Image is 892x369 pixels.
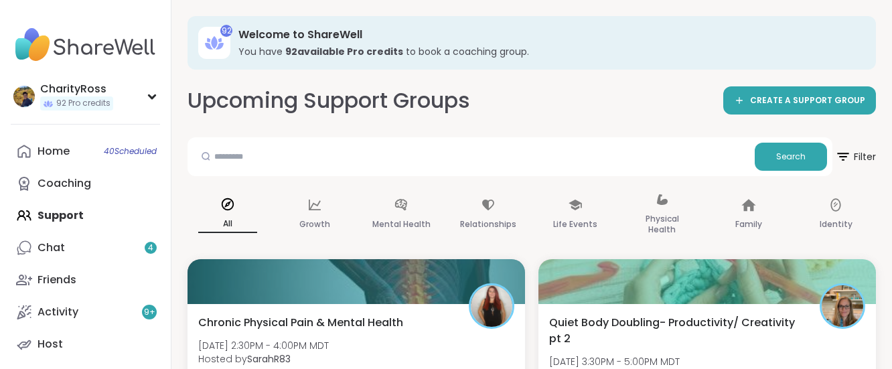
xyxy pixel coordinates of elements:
[11,232,160,264] a: Chat4
[553,216,597,232] p: Life Events
[11,135,160,167] a: Home40Scheduled
[549,355,711,368] span: [DATE] 3:30PM - 5:00PM MDT
[11,21,160,68] img: ShareWell Nav Logo
[104,146,157,157] span: 40 Scheduled
[299,216,330,232] p: Growth
[188,86,470,116] h2: Upcoming Support Groups
[238,45,857,58] h3: You have to book a coaching group.
[755,143,827,171] button: Search
[471,285,512,327] img: SarahR83
[723,86,876,115] a: CREATE A SUPPORT GROUP
[11,328,160,360] a: Host
[198,216,257,233] p: All
[776,151,806,163] span: Search
[549,315,805,347] span: Quiet Body Doubling- Productivity/ Creativity pt 2
[822,285,863,327] img: Jill_LadyOfTheMountain
[38,240,65,255] div: Chat
[835,141,876,173] span: Filter
[11,296,160,328] a: Activity9+
[198,339,329,352] span: [DATE] 2:30PM - 4:00PM MDT
[38,305,78,319] div: Activity
[372,216,431,232] p: Mental Health
[285,45,403,58] b: 92 available Pro credit s
[40,82,113,96] div: CharityRoss
[56,98,110,109] span: 92 Pro credits
[198,352,329,366] span: Hosted by
[13,86,35,107] img: CharityRoss
[247,352,291,366] b: SarahR83
[11,167,160,200] a: Coaching
[144,307,155,318] span: 9 +
[238,27,857,42] h3: Welcome to ShareWell
[735,216,762,232] p: Family
[820,216,852,232] p: Identity
[198,315,403,331] span: Chronic Physical Pain & Mental Health
[11,264,160,296] a: Friends
[835,137,876,176] button: Filter
[220,25,232,37] div: 92
[38,337,63,352] div: Host
[148,242,153,254] span: 4
[38,144,70,159] div: Home
[38,273,76,287] div: Friends
[38,176,91,191] div: Coaching
[633,211,692,238] p: Physical Health
[750,95,865,106] span: CREATE A SUPPORT GROUP
[460,216,516,232] p: Relationships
